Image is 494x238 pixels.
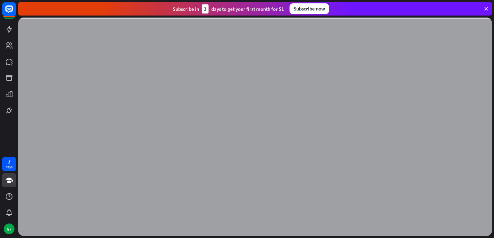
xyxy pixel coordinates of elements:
div: Subscribe now [290,3,329,14]
div: GF [4,223,15,234]
div: Subscribe in days to get your first month for $1 [173,4,284,14]
div: 3 [202,4,209,14]
div: 7 [7,159,11,165]
div: days [6,165,12,169]
a: 7 days [2,157,16,171]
